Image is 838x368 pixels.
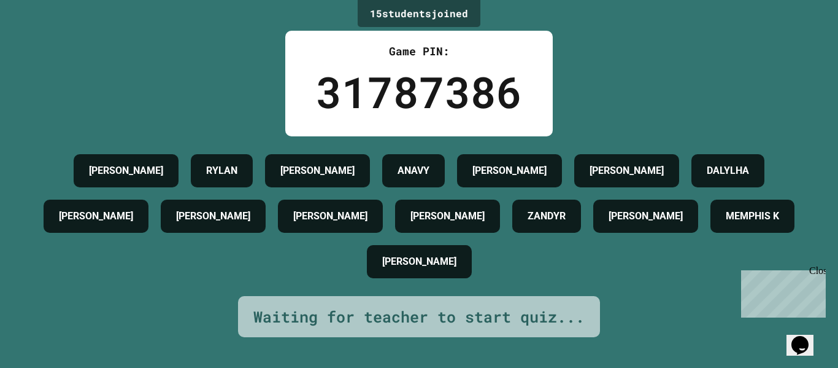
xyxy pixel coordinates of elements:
[609,209,683,224] h4: [PERSON_NAME]
[280,163,355,178] h4: [PERSON_NAME]
[410,209,485,224] h4: [PERSON_NAME]
[5,5,85,78] div: Chat with us now!Close
[786,319,826,356] iframe: chat widget
[253,305,585,329] div: Waiting for teacher to start quiz...
[726,209,779,224] h4: MEMPHIS K
[472,163,547,178] h4: [PERSON_NAME]
[316,60,522,124] div: 31787386
[398,163,429,178] h4: ANAVY
[206,163,237,178] h4: RYLAN
[528,209,566,224] h4: ZANDYR
[382,254,456,269] h4: [PERSON_NAME]
[707,163,749,178] h4: DALYLHA
[590,163,664,178] h4: [PERSON_NAME]
[316,43,522,60] div: Game PIN:
[293,209,367,224] h4: [PERSON_NAME]
[59,209,133,224] h4: [PERSON_NAME]
[176,209,250,224] h4: [PERSON_NAME]
[89,163,163,178] h4: [PERSON_NAME]
[736,265,826,318] iframe: chat widget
